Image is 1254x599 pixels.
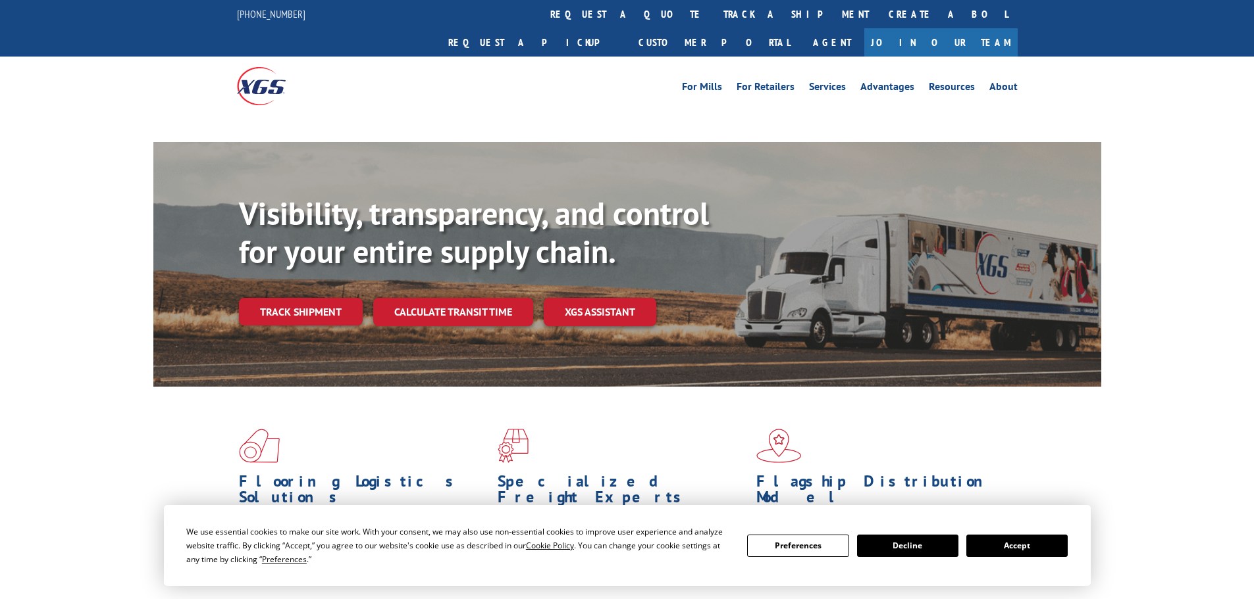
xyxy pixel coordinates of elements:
[864,28,1018,57] a: Join Our Team
[756,473,1005,512] h1: Flagship Distribution Model
[239,473,488,512] h1: Flooring Logistics Solutions
[737,82,795,96] a: For Retailers
[544,298,656,326] a: XGS ASSISTANT
[239,429,280,463] img: xgs-icon-total-supply-chain-intelligence-red
[526,540,574,551] span: Cookie Policy
[857,535,958,557] button: Decline
[800,28,864,57] a: Agent
[239,298,363,325] a: Track shipment
[747,535,849,557] button: Preferences
[682,82,722,96] a: For Mills
[756,429,802,463] img: xgs-icon-flagship-distribution-model-red
[629,28,800,57] a: Customer Portal
[860,82,914,96] a: Advantages
[498,473,746,512] h1: Specialized Freight Experts
[262,554,307,565] span: Preferences
[438,28,629,57] a: Request a pickup
[498,429,529,463] img: xgs-icon-focused-on-flooring-red
[239,193,709,272] b: Visibility, transparency, and control for your entire supply chain.
[809,82,846,96] a: Services
[989,82,1018,96] a: About
[929,82,975,96] a: Resources
[373,298,533,326] a: Calculate transit time
[966,535,1068,557] button: Accept
[186,525,731,566] div: We use essential cookies to make our site work. With your consent, we may also use non-essential ...
[164,505,1091,586] div: Cookie Consent Prompt
[237,7,305,20] a: [PHONE_NUMBER]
